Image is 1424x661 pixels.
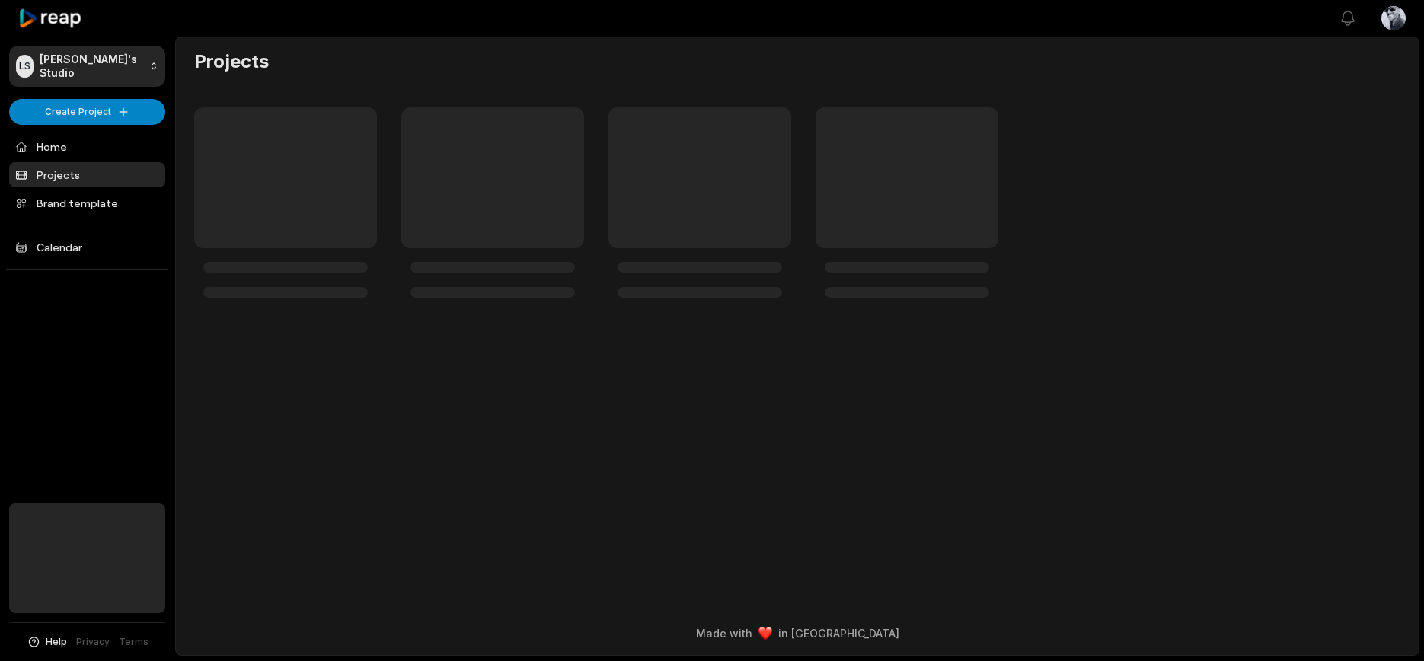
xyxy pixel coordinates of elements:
h2: Projects [194,49,269,74]
a: Home [9,134,165,159]
a: Calendar [9,235,165,260]
a: Terms [119,635,148,649]
div: Made with in [GEOGRAPHIC_DATA] [190,625,1405,641]
a: Projects [9,162,165,187]
p: [PERSON_NAME]'s Studio [40,53,143,80]
a: Privacy [76,635,110,649]
img: heart emoji [758,627,772,640]
button: Create Project [9,99,165,125]
span: Help [46,635,67,649]
div: LS [16,55,34,78]
a: Brand template [9,190,165,216]
button: Help [27,635,67,649]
